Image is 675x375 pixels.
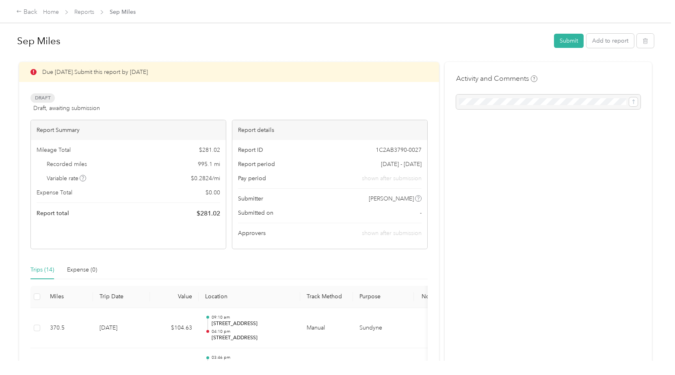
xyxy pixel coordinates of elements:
[456,73,537,84] h4: Activity and Comments
[630,330,675,375] iframe: Everlance-gr Chat Button Frame
[93,308,150,349] td: [DATE]
[191,174,220,183] span: $ 0.2824 / mi
[17,31,548,51] h1: Sep Miles
[238,146,263,154] span: Report ID
[199,286,300,308] th: Location
[238,174,266,183] span: Pay period
[238,160,275,168] span: Report period
[198,160,220,168] span: 995.1 mi
[93,286,150,308] th: Trip Date
[300,286,353,308] th: Track Method
[43,308,93,349] td: 370.5
[376,146,422,154] span: 1C2AB3790-0027
[353,308,414,349] td: Sundyne
[212,315,294,320] p: 09:10 am
[381,160,422,168] span: [DATE] - [DATE]
[74,9,94,15] a: Reports
[232,120,427,140] div: Report details
[30,265,54,274] div: Trips (14)
[414,286,444,308] th: Notes
[19,62,439,82] div: Due [DATE]. Submit this report by [DATE]
[586,34,634,48] button: Add to report
[37,209,69,218] span: Report total
[37,146,71,154] span: Mileage Total
[30,93,55,103] span: Draft
[238,209,273,217] span: Submitted on
[206,188,220,197] span: $ 0.00
[238,194,263,203] span: Submitter
[37,188,72,197] span: Expense Total
[212,360,294,368] p: [STREET_ADDRESS]
[212,320,294,328] p: [STREET_ADDRESS]
[47,160,87,168] span: Recorded miles
[67,265,97,274] div: Expense (0)
[420,209,422,217] span: -
[16,7,37,17] div: Back
[199,146,220,154] span: $ 281.02
[43,9,59,15] a: Home
[362,174,422,183] span: shown after submission
[554,34,584,48] button: Submit
[47,174,87,183] span: Variable rate
[150,308,199,349] td: $104.63
[238,229,266,237] span: Approvers
[197,209,220,218] span: $ 281.02
[300,308,353,349] td: Manual
[110,8,136,16] span: Sep Miles
[353,286,414,308] th: Purpose
[212,355,294,360] p: 03:46 pm
[369,194,414,203] span: [PERSON_NAME]
[43,286,93,308] th: Miles
[150,286,199,308] th: Value
[33,104,100,112] span: Draft, awaiting submission
[362,230,422,237] span: shown after submission
[212,329,294,334] p: 04:10 pm
[212,334,294,342] p: [STREET_ADDRESS]
[31,120,226,140] div: Report Summary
